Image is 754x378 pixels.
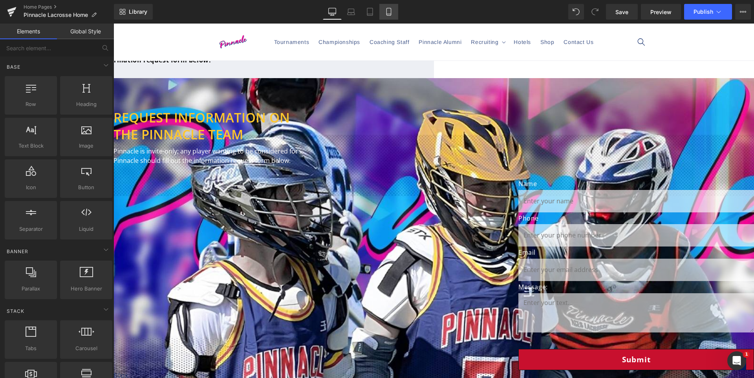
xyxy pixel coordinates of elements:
a: Tournaments [156,10,201,27]
h1: Name [405,156,641,164]
a: Mobile [379,4,398,20]
h1: Phone [405,191,641,199]
span: Stack [6,307,25,315]
span: Banner [6,248,29,255]
span: Row [7,100,55,108]
h1: Email [405,225,641,233]
span: Tabs [7,344,55,352]
span: Icon [7,183,55,192]
span: Image [62,142,110,150]
input: Enter your email address [405,235,641,257]
summary: Recruiting [353,10,395,27]
span: Pinnacle Lacrosse Home [24,12,88,18]
span: Pinnacle Alumni [305,15,348,22]
input: Enter your phone number [405,201,641,223]
span: Contact Us [450,15,480,22]
span: Parallax [7,285,55,293]
span: Liquid [62,225,110,233]
summary: Search [519,10,536,27]
button: More [735,4,751,20]
span: Save [615,8,628,16]
a: Laptop [342,4,361,20]
span: Carousel [62,344,110,352]
span: Base [6,63,21,71]
a: Global Style [57,24,114,39]
input: Enter your name [405,166,641,189]
a: Shop [422,10,445,27]
span: Shop [427,15,441,22]
span: Button [62,183,110,192]
span: Heading [62,100,110,108]
a: Home Pages [24,4,114,10]
h1: Message: [405,259,641,268]
span: Tournaments [161,15,196,22]
a: New Library [114,4,153,20]
span: Recruiting [357,15,385,22]
iframe: Intercom live chat [727,351,746,370]
span: Text Block [7,142,55,150]
span: Hero Banner [62,285,110,293]
span: Library [129,8,147,15]
a: Hotels [395,10,422,27]
span: Coaching Staff [256,15,296,22]
span: Preview [650,8,672,16]
a: Coaching Staff [251,10,300,27]
button: Redo [587,4,603,20]
button: Publish [684,4,732,20]
span: Separator [7,225,55,233]
button: Undo [568,4,584,20]
a: Pinnacle Lax [101,8,148,29]
a: Contact Us [445,10,485,27]
a: Championships [200,10,251,27]
span: Hotels [400,15,417,22]
a: Desktop [323,4,342,20]
a: Tablet [361,4,379,20]
a: Pinnacle Alumni [300,10,353,27]
a: Preview [641,4,681,20]
img: Pinnacle Lax [104,11,135,26]
span: 1 [743,351,750,358]
span: Championships [205,15,247,22]
button: Submit [405,325,641,347]
span: Publish [694,9,713,15]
